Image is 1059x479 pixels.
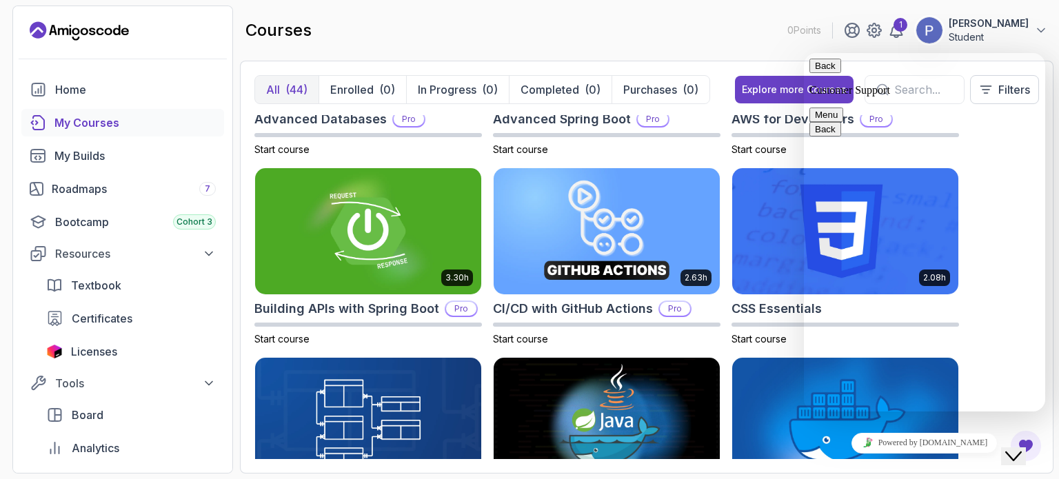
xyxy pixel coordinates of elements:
span: Licenses [71,343,117,360]
button: Resources [21,241,224,266]
p: Pro [394,112,424,126]
div: My Builds [54,147,216,164]
img: Building APIs with Spring Boot card [255,168,481,295]
a: 1 [888,22,905,39]
a: courses [21,109,224,136]
div: (0) [585,81,601,98]
a: Landing page [30,20,129,42]
a: textbook [38,272,224,299]
div: (44) [285,81,307,98]
div: Explore more Courses [742,83,847,96]
p: All [266,81,280,98]
span: Start course [732,143,787,155]
h2: CSS Essentials [732,299,822,318]
button: In Progress(0) [406,76,509,103]
a: licenses [38,338,224,365]
a: home [21,76,224,103]
h2: courses [245,19,312,41]
iframe: chat widget [804,427,1045,458]
a: roadmaps [21,175,224,203]
h2: CI/CD with GitHub Actions [493,299,653,318]
a: certificates [38,305,224,332]
div: (0) [379,81,395,98]
p: 3.30h [445,272,469,283]
span: Start course [254,333,310,345]
p: Completed [521,81,579,98]
button: All(44) [255,76,319,103]
img: CSS Essentials card [732,168,958,295]
button: Purchases(0) [612,76,709,103]
p: Pro [446,302,476,316]
div: My Courses [54,114,216,131]
span: Start course [493,333,548,345]
iframe: chat widget [1001,424,1045,465]
p: 0 Points [787,23,821,37]
p: Pro [660,302,690,316]
a: analytics [38,434,224,462]
p: In Progress [418,81,476,98]
img: user profile image [916,17,942,43]
div: (0) [482,81,498,98]
iframe: chat widget [804,53,1045,411]
div: 1 [894,18,907,32]
span: Start course [254,143,310,155]
h2: Advanced Spring Boot [493,110,631,129]
span: Analytics [72,440,119,456]
img: jetbrains icon [46,345,63,358]
button: user profile image[PERSON_NAME]Student [916,17,1048,44]
p: Student [949,30,1029,44]
span: 7 [205,183,210,194]
div: Bootcamp [55,214,216,230]
div: Tools [55,375,216,391]
span: Start course [732,333,787,345]
button: Tools [21,371,224,396]
h2: AWS for Developers [732,110,854,129]
span: Board [72,407,103,423]
span: Certificates [72,310,132,327]
a: bootcamp [21,208,224,236]
div: (0) [683,81,698,98]
div: Home [55,81,216,98]
a: builds [21,142,224,170]
p: 2.63h [685,272,707,283]
p: [PERSON_NAME] [949,17,1029,30]
div: Roadmaps [52,181,216,197]
span: Textbook [71,277,121,294]
button: Completed(0) [509,76,612,103]
span: Cohort 3 [176,216,212,227]
p: Pro [638,112,668,126]
button: Explore more Courses [735,76,854,103]
h2: Advanced Databases [254,110,387,129]
p: Purchases [623,81,677,98]
p: Enrolled [330,81,374,98]
a: board [38,401,224,429]
h2: Building APIs with Spring Boot [254,299,439,318]
div: Resources [55,245,216,262]
button: Enrolled(0) [319,76,406,103]
span: Start course [493,143,548,155]
img: CI/CD with GitHub Actions card [494,168,720,295]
